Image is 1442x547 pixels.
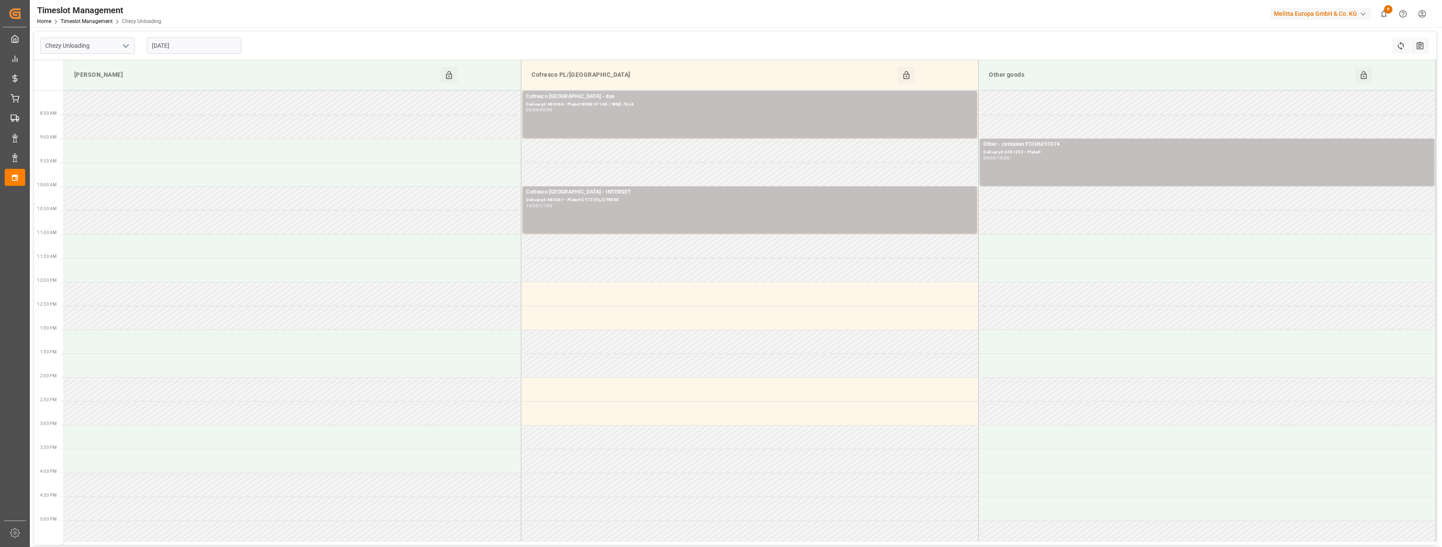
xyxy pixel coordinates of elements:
[40,373,57,378] span: 2:00 PM
[61,18,113,24] a: Timeslot Management
[40,38,135,54] input: Type to search/select
[40,493,57,498] span: 4:30 PM
[526,108,538,112] div: 08:00
[71,67,440,83] div: [PERSON_NAME]
[983,156,996,160] div: 09:00
[40,421,57,426] span: 3:00 PM
[1374,4,1393,23] button: show 6 new notifications
[147,38,241,54] input: DD-MM-YYYY
[37,302,57,307] span: 12:30 PM
[538,204,540,208] div: -
[538,108,540,112] div: -
[997,156,1009,160] div: 10:00
[528,67,898,83] div: Cofresco PL/[GEOGRAPHIC_DATA]
[540,204,552,208] div: 11:00
[40,350,57,354] span: 1:30 PM
[526,204,538,208] div: 10:00
[37,4,161,17] div: Timeslot Management
[37,254,57,259] span: 11:30 AM
[1393,4,1413,23] button: Help Center
[119,39,132,52] button: open menu
[1384,5,1393,14] span: 6
[1270,8,1371,20] div: Melitta Europa GmbH & Co. KG
[37,206,57,211] span: 10:30 AM
[40,397,57,402] span: 2:30 PM
[37,18,51,24] a: Home
[540,108,552,112] div: 09:00
[40,469,57,474] span: 4:00 PM
[526,197,974,204] div: Delivery#:489367 - Plate#:CT7229L/CTR59E
[983,140,1431,149] div: Other - container FCIU6291074
[40,111,57,116] span: 8:30 AM
[996,156,997,160] div: -
[1270,6,1374,22] button: Melitta Europa GmbH & Co. KG
[40,159,57,163] span: 9:30 AM
[526,101,974,108] div: Delivery#:489366 - Plate#:WGM 9714G / WND 78J4
[37,230,57,235] span: 11:00 AM
[983,149,1431,156] div: Delivery#:6781292 - Plate#:
[986,67,1355,83] div: Other goods
[40,135,57,139] span: 9:00 AM
[40,445,57,450] span: 3:30 PM
[40,326,57,330] span: 1:00 PM
[526,93,974,101] div: Cofresco [GEOGRAPHIC_DATA] - dss
[37,182,57,187] span: 10:00 AM
[40,517,57,521] span: 5:00 PM
[526,188,974,197] div: Cofresco [GEOGRAPHIC_DATA] - INTERSET
[37,278,57,283] span: 12:00 PM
